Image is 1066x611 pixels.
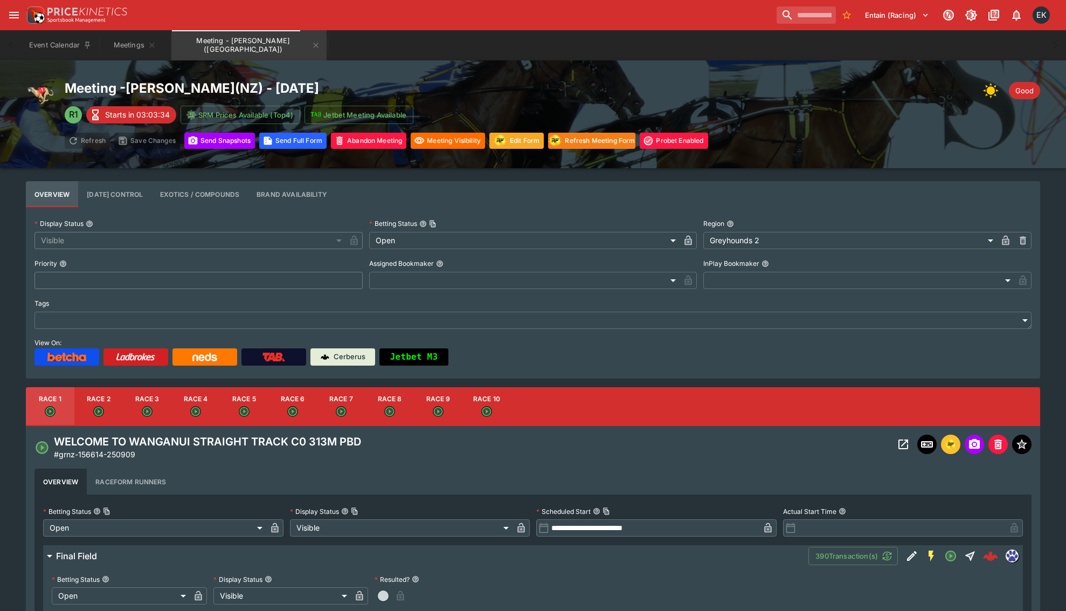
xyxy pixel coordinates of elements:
[317,387,365,426] button: Race 7
[703,232,997,249] div: Greyhounds 2
[369,232,680,249] div: Open
[839,507,846,515] button: Actual Start Time
[34,259,57,268] p: Priority
[944,438,957,450] img: racingform.png
[290,519,513,537] div: Visible
[493,133,508,148] div: racingform
[917,435,937,454] button: Inplay
[548,133,635,149] button: Refresh Meeting Form
[268,387,317,426] button: Race 6
[462,387,511,426] button: Race 10
[47,353,86,361] img: Betcha
[102,575,109,583] button: Betting Status
[369,219,417,228] p: Betting Status
[259,133,327,149] button: Send Full Form
[944,550,957,562] svg: Open
[34,232,345,249] div: Visible
[703,259,759,268] p: InPlay Bookmaker
[808,547,898,565] button: 390Transaction(s)
[310,109,321,120] img: jetbet-logo.svg
[151,181,248,207] button: View and edit meeting dividends and compounds.
[310,348,375,366] a: Cerberus
[43,507,91,516] p: Betting Status
[171,30,327,60] button: Meeting - Hatrick Straight (NZ)
[23,30,98,60] button: Event Calendar
[321,353,329,361] img: Cerberus
[34,219,84,228] p: Display Status
[1012,435,1032,454] button: Set Featured Event
[351,507,358,515] button: Copy To Clipboard
[74,387,123,426] button: Race 2
[988,438,1008,449] span: Mark an event as closed and abandoned.
[941,435,960,454] button: racingform
[419,220,427,228] button: Betting StatusCopy To Clipboard
[941,546,960,566] button: Open
[341,507,349,515] button: Display StatusCopy To Clipboard
[34,440,50,455] svg: Open
[762,260,769,267] button: InPlay Bookmaker
[265,575,272,583] button: Display Status
[290,507,339,516] p: Display Status
[414,387,462,426] button: Race 9
[142,406,153,417] svg: Open
[43,545,1023,567] button: Final Field390Transaction(s)Edit DetailSGM EnabledOpenStraight8d8bf645-a433-4700-b950-2f0da1f5006...
[429,220,437,228] button: Copy To Clipboard
[103,507,110,515] button: Copy To Clipboard
[123,387,171,426] button: Race 3
[220,387,268,426] button: Race 5
[181,106,300,124] button: SRM Prices Available (Top4)
[980,545,1001,567] a: 8d8bf645-a433-4700-b950-2f0da1f50061
[26,387,74,426] button: Race 1
[983,80,1005,101] img: sun.png
[239,406,250,417] svg: Open
[944,438,957,451] div: racingform
[838,6,855,24] button: No Bookmarks
[100,30,169,60] button: Meetings
[52,575,100,584] p: Betting Status
[47,18,106,23] img: Sportsbook Management
[983,80,1005,101] div: Weather: FINE
[939,5,958,25] button: Connected to PK
[26,80,56,110] img: greyhound_racing.png
[412,575,419,583] button: Resulted?
[34,299,49,308] p: Tags
[213,587,351,605] div: Visible
[783,507,836,516] p: Actual Start Time
[59,260,67,267] button: Priority
[34,339,61,347] span: View On:
[336,406,347,417] svg: Open
[56,551,97,562] h6: Final Field
[287,406,298,417] svg: Open
[548,133,563,148] div: racingform
[433,406,444,417] svg: Open
[116,353,155,361] img: Ladbrokes
[1033,6,1050,24] div: Emily Kim
[859,6,936,24] button: Select Tenant
[593,507,600,515] button: Scheduled StartCopy To Clipboard
[213,575,262,584] p: Display Status
[548,134,563,147] img: racingform.png
[436,260,444,267] button: Assigned Bookmaker
[965,435,984,454] span: Send Snapshot
[384,406,395,417] svg: Open
[983,548,998,564] div: 8d8bf645-a433-4700-b950-2f0da1f50061
[45,406,56,417] svg: Open
[54,449,135,460] p: Copy To Clipboard
[922,546,941,566] button: SGM Enabled
[603,507,610,515] button: Copy To Clipboard
[262,353,285,361] img: TabNZ
[190,406,201,417] svg: Open
[331,133,406,149] button: Mark all events in meeting as closed and abandoned.
[47,8,127,16] img: PriceKinetics
[304,106,413,124] button: Jetbet Meeting Available
[984,5,1003,25] button: Documentation
[248,181,336,207] button: Configure brand availability for the meeting
[65,80,708,97] h2: Meeting - [PERSON_NAME] ( NZ ) - [DATE]
[192,353,217,361] img: Neds
[375,575,410,584] p: Resulted?
[411,133,485,149] button: Set all events in meeting to specified visibility
[1006,550,1018,562] img: grnz
[489,133,544,149] button: Update RacingForm for all races in this meeting
[86,220,93,228] button: Display Status
[1007,5,1026,25] button: Notifications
